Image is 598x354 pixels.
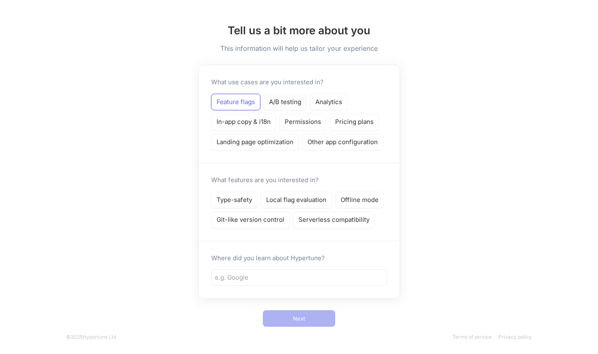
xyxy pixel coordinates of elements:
[498,334,532,340] a: Privacy policy
[198,43,400,53] h5: This information will help us tailor your experience
[217,117,271,127] p: In-app copy & i18n
[293,316,305,321] span: Next
[263,310,335,327] button: Next
[211,176,319,185] p: What features are you interested in?
[211,78,324,87] p: What use cases are you interested in?
[341,195,379,205] p: Offline mode
[298,215,369,225] p: Serverless compatibility
[211,254,387,263] p: Where did you learn about Hypertune?
[307,138,378,147] p: Other app configuration
[215,273,384,283] input: e.g. Google
[285,117,321,127] p: Permissions
[217,195,252,205] p: Type-safety
[335,117,374,127] p: Pricing plans
[315,97,342,107] p: Analytics
[217,97,255,107] p: Feature flags
[66,333,116,341] div: © 2025 Hypertune Ltd
[217,138,293,147] p: Landing page optimization
[217,215,284,225] p: Git-like version control
[266,195,326,205] p: Local flag evaluation
[453,334,492,340] a: Terms of service
[269,97,301,107] p: A/B testing
[198,22,400,38] h1: Tell us a bit more about you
